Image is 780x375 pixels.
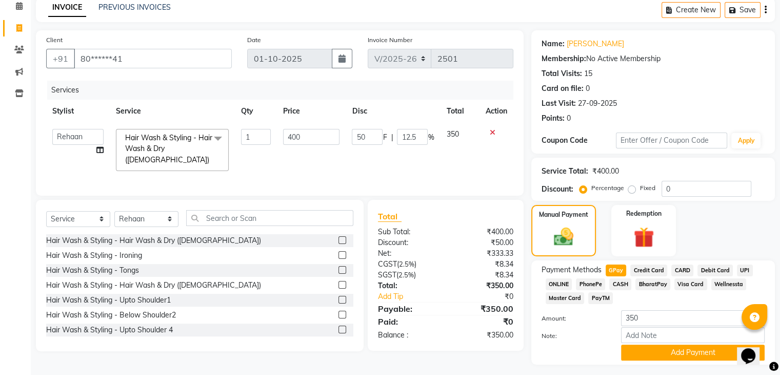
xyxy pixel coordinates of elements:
[591,183,624,193] label: Percentage
[383,132,387,143] span: F
[542,68,582,79] div: Total Visits:
[640,183,655,193] label: Fixed
[674,278,707,290] span: Visa Card
[546,278,572,290] span: ONLINE
[635,278,670,290] span: BharatPay
[567,113,571,124] div: 0
[370,270,446,280] div: ( )
[446,248,521,259] div: ₹333.33
[370,303,446,315] div: Payable:
[47,81,521,100] div: Services
[578,98,617,109] div: 27-09-2025
[542,83,584,94] div: Card on file:
[621,327,765,343] input: Add Note
[98,3,171,12] a: PREVIOUS INVOICES
[46,310,176,321] div: Hair Wash & Styling - Below Shoulder2
[391,132,393,143] span: |
[567,39,624,49] a: [PERSON_NAME]
[697,265,733,276] span: Debit Card
[606,265,627,276] span: GPay
[74,49,232,68] input: Search by Name/Mobile/Email/Code
[368,35,412,45] label: Invoice Number
[627,224,661,250] img: _gift.svg
[46,325,173,335] div: Hair Wash & Styling - Upto Shoulder 4
[446,280,521,291] div: ₹350.00
[479,100,513,123] th: Action
[584,68,592,79] div: 15
[370,248,446,259] div: Net:
[446,315,521,328] div: ₹0
[725,2,761,18] button: Save
[46,250,142,261] div: Hair Wash & Styling - Ironing
[446,259,521,270] div: ₹8.34
[46,235,261,246] div: Hair Wash & Styling - Hair Wash & Dry ([DEMOGRAPHIC_DATA])
[711,278,747,290] span: Wellnessta
[235,100,277,123] th: Qty
[370,227,446,237] div: Sub Total:
[46,295,171,306] div: Hair Wash & Styling - Upto Shoulder1
[46,49,75,68] button: +91
[592,166,619,177] div: ₹400.00
[542,166,588,177] div: Service Total:
[534,331,613,341] label: Note:
[446,330,521,341] div: ₹350.00
[576,278,605,290] span: PhonePe
[737,265,753,276] span: UPI
[630,265,667,276] span: Credit Card
[209,155,214,164] a: x
[428,132,434,143] span: %
[446,227,521,237] div: ₹400.00
[446,237,521,248] div: ₹50.00
[616,133,728,148] input: Enter Offer / Coupon Code
[586,83,590,94] div: 0
[609,278,631,290] span: CASH
[542,265,602,275] span: Payment Methods
[247,35,261,45] label: Date
[446,129,458,139] span: 350
[370,315,446,328] div: Paid:
[542,135,616,146] div: Coupon Code
[534,314,613,323] label: Amount:
[370,237,446,248] div: Discount:
[46,280,261,291] div: Hair Wash & Styling - Hair Wash & Dry ([DEMOGRAPHIC_DATA])
[346,100,440,123] th: Disc
[542,184,573,195] div: Discount:
[446,303,521,315] div: ₹350.00
[588,292,613,304] span: PayTM
[542,39,565,49] div: Name:
[458,291,521,302] div: ₹0
[548,226,579,248] img: _cash.svg
[398,271,414,279] span: 2.5%
[446,270,521,280] div: ₹8.34
[626,209,662,218] label: Redemption
[378,211,402,222] span: Total
[621,345,765,361] button: Add Payment
[621,310,765,326] input: Amount
[46,100,110,123] th: Stylist
[110,100,235,123] th: Service
[125,133,212,164] span: Hair Wash & Styling - Hair Wash & Dry ([DEMOGRAPHIC_DATA])
[542,53,765,64] div: No Active Membership
[370,291,458,302] a: Add Tip
[46,35,63,45] label: Client
[378,270,396,279] span: SGST
[737,334,770,365] iframe: chat widget
[399,260,414,268] span: 2.5%
[542,98,576,109] div: Last Visit:
[46,265,139,276] div: Hair Wash & Styling - Tongs
[370,259,446,270] div: ( )
[277,100,346,123] th: Price
[662,2,721,18] button: Create New
[542,53,586,64] div: Membership:
[370,280,446,291] div: Total:
[542,113,565,124] div: Points:
[731,133,761,148] button: Apply
[370,330,446,341] div: Balance :
[546,292,585,304] span: Master Card
[539,210,588,219] label: Manual Payment
[186,210,353,226] input: Search or Scan
[671,265,693,276] span: CARD
[440,100,479,123] th: Total
[378,259,397,269] span: CGST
